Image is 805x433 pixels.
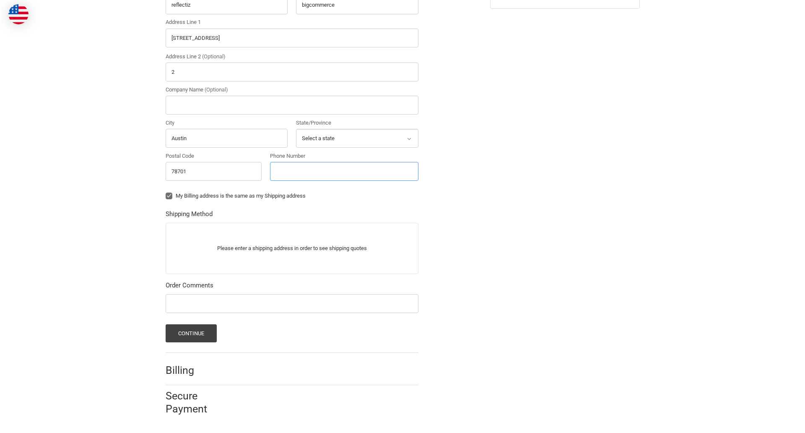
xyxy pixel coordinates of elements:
[166,193,418,199] label: My Billing address is the same as my Shipping address
[70,4,96,11] span: Checkout
[166,119,288,127] label: City
[166,324,217,342] button: Continue
[8,4,29,24] img: duty and tax information for United States
[166,86,418,94] label: Company Name
[296,119,418,127] label: State/Province
[166,152,262,160] label: Postal Code
[166,281,213,294] legend: Order Comments
[270,152,418,160] label: Phone Number
[166,18,418,26] label: Address Line 1
[166,389,222,416] h2: Secure Payment
[202,53,226,60] small: (Optional)
[166,209,213,223] legend: Shipping Method
[166,364,215,377] h2: Billing
[205,86,228,93] small: (Optional)
[166,52,418,61] label: Address Line 2
[166,240,418,256] p: Please enter a shipping address in order to see shipping quotes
